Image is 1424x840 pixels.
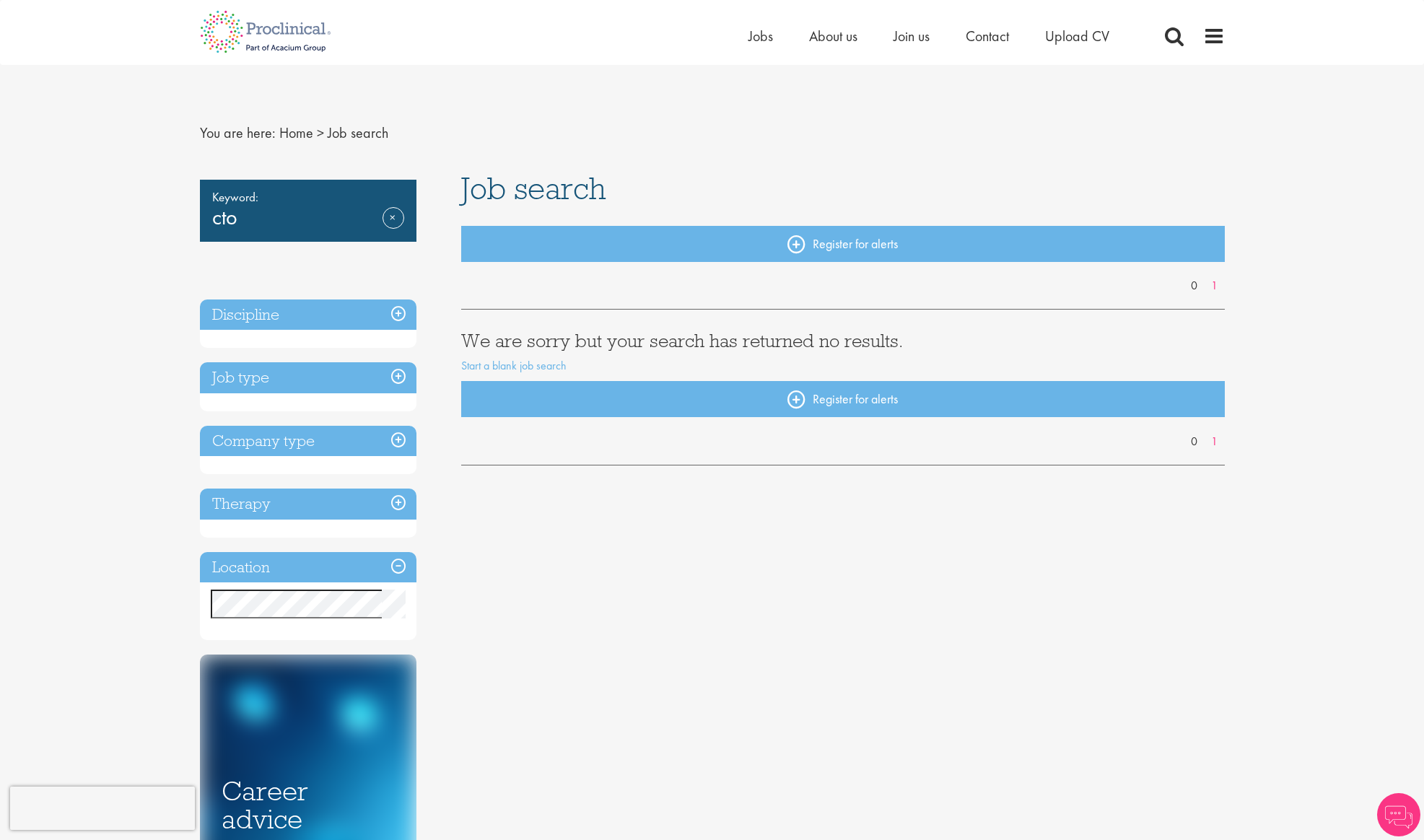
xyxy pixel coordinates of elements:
[894,27,930,45] a: Join us
[1045,27,1109,45] a: Upload CV
[461,331,1225,350] h3: We are sorry but your search has returned no results.
[222,777,395,833] h3: Career advice
[461,381,1225,417] a: Register for alerts
[200,180,416,242] div: cto
[279,123,313,142] a: breadcrumb link
[200,489,416,520] h3: Therapy
[1184,278,1205,294] a: 0
[200,552,416,583] h3: Location
[461,169,606,208] span: Job search
[461,358,567,373] a: Start a blank job search
[212,187,404,207] span: Keyword:
[1204,278,1225,294] a: 1
[461,226,1225,262] a: Register for alerts
[328,123,388,142] span: Job search
[200,299,416,331] h3: Discipline
[748,27,773,45] a: Jobs
[1377,793,1420,836] img: Chatbot
[10,787,195,830] iframe: reCAPTCHA
[809,27,857,45] a: About us
[1204,434,1225,450] a: 1
[200,362,416,393] h3: Job type
[383,207,404,249] a: Remove
[317,123,324,142] span: >
[1184,434,1205,450] a: 0
[966,27,1009,45] a: Contact
[200,426,416,457] h3: Company type
[200,123,276,142] span: You are here:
